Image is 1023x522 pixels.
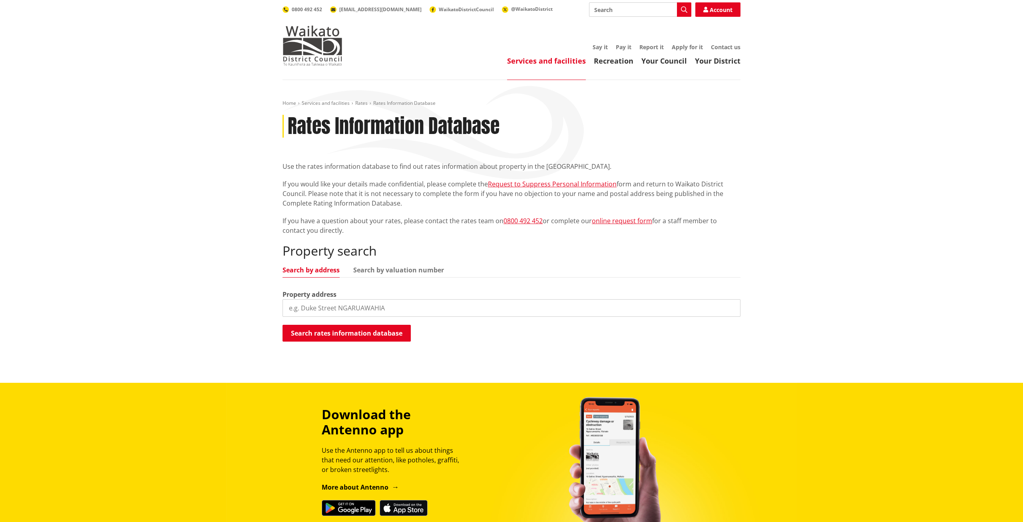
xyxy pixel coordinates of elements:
[353,267,444,273] a: Search by valuation number
[283,179,740,208] p: If you would like your details made confidential, please complete the form and return to Waikato ...
[283,325,411,342] button: Search rates information database
[283,290,336,299] label: Property address
[283,267,340,273] a: Search by address
[695,56,740,66] a: Your District
[283,243,740,258] h2: Property search
[592,216,652,225] a: online request form
[292,6,322,13] span: 0800 492 452
[288,115,500,138] h1: Rates Information Database
[283,6,322,13] a: 0800 492 452
[488,180,617,188] a: Request to Suppress Personal Information
[283,26,342,66] img: Waikato District Council - Te Kaunihera aa Takiwaa o Waikato
[616,43,631,51] a: Pay it
[504,216,543,225] a: 0800 492 452
[380,500,428,516] img: Download on the App Store
[322,500,376,516] img: Get it on Google Play
[507,56,586,66] a: Services and facilities
[322,446,466,474] p: Use the Antenno app to tell us about things that need our attention, like potholes, graffiti, or ...
[373,100,436,106] span: Rates Information Database
[283,100,740,107] nav: breadcrumb
[302,100,350,106] a: Services and facilities
[641,56,687,66] a: Your Council
[283,216,740,235] p: If you have a question about your rates, please contact the rates team on or complete our for a s...
[589,2,691,17] input: Search input
[430,6,494,13] a: WaikatoDistrictCouncil
[283,100,296,106] a: Home
[672,43,703,51] a: Apply for it
[711,43,740,51] a: Contact us
[283,299,740,317] input: e.g. Duke Street NGARUAWAHIA
[283,162,740,171] p: Use the rates information database to find out rates information about property in the [GEOGRAPHI...
[594,56,633,66] a: Recreation
[511,6,553,12] span: @WaikatoDistrict
[355,100,368,106] a: Rates
[439,6,494,13] span: WaikatoDistrictCouncil
[322,407,466,438] h3: Download the Antenno app
[322,483,399,492] a: More about Antenno
[639,43,664,51] a: Report it
[330,6,422,13] a: [EMAIL_ADDRESS][DOMAIN_NAME]
[502,6,553,12] a: @WaikatoDistrict
[339,6,422,13] span: [EMAIL_ADDRESS][DOMAIN_NAME]
[593,43,608,51] a: Say it
[695,2,740,17] a: Account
